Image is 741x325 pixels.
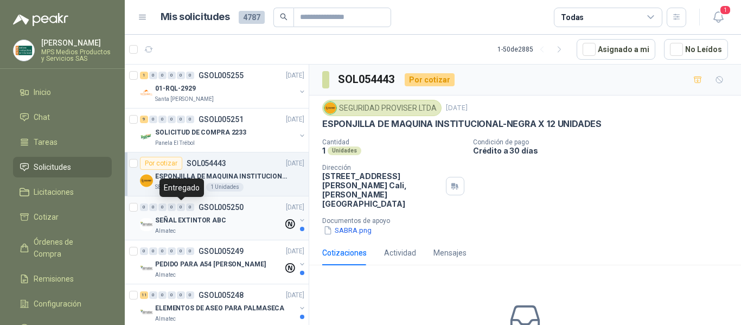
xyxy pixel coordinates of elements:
[328,146,361,155] div: Unidades
[322,118,602,130] p: ESPONJILLA DE MAQUINA INSTITUCIONAL-NEGRA X 12 UNIDADES
[338,71,396,88] h3: SOL054443
[433,247,467,259] div: Mensajes
[13,182,112,202] a: Licitaciones
[41,49,112,62] p: MPS Medios Productos y Servicios SAS
[140,113,306,148] a: 9 0 0 0 0 0 GSOL005251[DATE] Company LogoSOLICITUD DE COMPRA 2233Panela El Trébol
[177,247,185,255] div: 0
[155,215,226,226] p: SEÑAL EXTINTOR ABC
[34,86,51,98] span: Inicio
[13,232,112,264] a: Órdenes de Compra
[140,116,148,123] div: 9
[34,186,74,198] span: Licitaciones
[149,291,157,299] div: 0
[149,72,157,79] div: 0
[280,13,288,21] span: search
[322,164,442,171] p: Dirección
[140,201,306,235] a: 0 0 0 0 0 0 GSOL005250[DATE] Company LogoSEÑAL EXTINTOR ABCAlmatec
[719,5,731,15] span: 1
[561,11,584,23] div: Todas
[149,203,157,211] div: 0
[125,152,309,196] a: Por cotizarSOL054443[DATE] Company LogoESPONJILLA DE MAQUINA INSTITUCIONAL-NEGRA X 12 UNIDADESSEG...
[446,103,468,113] p: [DATE]
[199,116,244,123] p: GSOL005251
[177,291,185,299] div: 0
[155,95,214,104] p: Santa [PERSON_NAME]
[168,116,176,123] div: 0
[140,157,182,170] div: Por cotizar
[186,116,194,123] div: 0
[149,116,157,123] div: 0
[13,82,112,103] a: Inicio
[322,146,325,155] p: 1
[199,203,244,211] p: GSOL005250
[34,136,58,148] span: Tareas
[140,69,306,104] a: 1 0 0 0 0 0 GSOL005255[DATE] Company Logo01-RQL-2929Santa [PERSON_NAME]
[158,72,167,79] div: 0
[159,179,204,197] div: Entregado
[322,100,442,116] div: SEGURIDAD PROVISER LTDA
[34,111,50,123] span: Chat
[13,157,112,177] a: Solicitudes
[384,247,416,259] div: Actividad
[161,9,230,25] h1: Mis solicitudes
[140,130,153,143] img: Company Logo
[155,259,266,270] p: PEDIDO PARA A54 [PERSON_NAME]
[405,73,455,86] div: Por cotizar
[177,116,185,123] div: 0
[13,107,112,128] a: Chat
[186,291,194,299] div: 0
[34,211,59,223] span: Cotizar
[41,39,112,47] p: [PERSON_NAME]
[177,72,185,79] div: 0
[177,203,185,211] div: 0
[140,245,306,279] a: 0 0 0 0 0 0 GSOL005249[DATE] Company LogoPEDIDO PARA A54 [PERSON_NAME]Almatec
[239,11,265,24] span: 4787
[708,8,728,27] button: 1
[168,203,176,211] div: 0
[286,202,304,213] p: [DATE]
[286,290,304,301] p: [DATE]
[158,291,167,299] div: 0
[286,71,304,81] p: [DATE]
[140,289,306,323] a: 11 0 0 0 0 0 GSOL005248[DATE] Company LogoELEMENTOS DE ASEO PARA PALMASECAAlmatec
[322,171,442,208] p: [STREET_ADDRESS][PERSON_NAME] Cali , [PERSON_NAME][GEOGRAPHIC_DATA]
[322,247,367,259] div: Cotizaciones
[155,183,204,192] p: SEGURIDAD PROVISER LTDA
[34,273,74,285] span: Remisiones
[140,174,153,187] img: Company Logo
[155,315,176,323] p: Almatec
[34,236,101,260] span: Órdenes de Compra
[168,291,176,299] div: 0
[322,217,737,225] p: Documentos de apoyo
[140,203,148,211] div: 0
[199,72,244,79] p: GSOL005255
[34,298,81,310] span: Configuración
[286,158,304,169] p: [DATE]
[186,203,194,211] div: 0
[199,247,244,255] p: GSOL005249
[322,138,464,146] p: Cantidad
[286,114,304,125] p: [DATE]
[155,128,246,138] p: SOLICITUD DE COMPRA 2233
[155,171,290,182] p: ESPONJILLA DE MAQUINA INSTITUCIONAL-NEGRA X 12 UNIDADES
[168,247,176,255] div: 0
[187,160,226,167] p: SOL054443
[14,40,34,61] img: Company Logo
[473,146,737,155] p: Crédito a 30 días
[149,247,157,255] div: 0
[34,161,71,173] span: Solicitudes
[13,207,112,227] a: Cotizar
[140,262,153,275] img: Company Logo
[322,225,373,236] button: SABRA.png
[473,138,737,146] p: Condición de pago
[140,306,153,319] img: Company Logo
[158,203,167,211] div: 0
[158,116,167,123] div: 0
[206,183,244,192] div: 1 Unidades
[168,72,176,79] div: 0
[13,13,68,26] img: Logo peakr
[497,41,568,58] div: 1 - 50 de 2885
[155,139,195,148] p: Panela El Trébol
[186,247,194,255] div: 0
[286,246,304,257] p: [DATE]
